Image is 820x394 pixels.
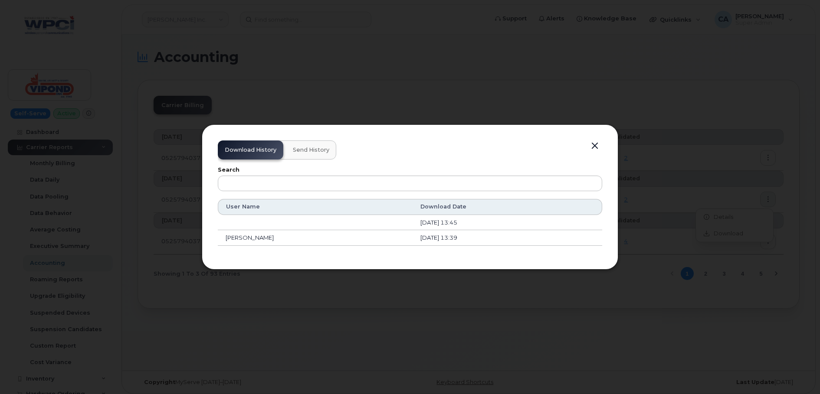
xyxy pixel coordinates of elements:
[413,230,602,246] td: [DATE] 13:39
[218,167,602,173] label: Search
[218,199,413,215] th: User Name
[413,199,602,215] th: Download Date
[293,147,329,153] span: Send History
[218,230,413,246] td: [PERSON_NAME]
[413,215,602,231] td: [DATE] 13:45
